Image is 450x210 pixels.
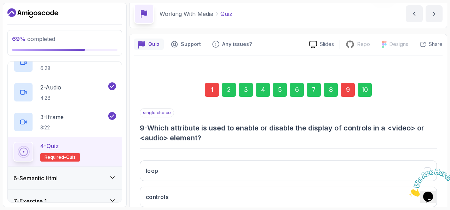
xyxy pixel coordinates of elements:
p: 2 - Audio [40,83,61,92]
h3: 6 - Semantic Html [13,174,58,182]
h3: loop [146,167,158,175]
button: controls [140,187,437,207]
p: Working With Media [160,10,213,18]
div: 5 [273,83,287,97]
button: previous content [406,5,423,22]
p: Quiz [148,41,160,48]
button: next content [426,5,443,22]
p: 6:28 [40,65,63,72]
div: 6 [290,83,304,97]
iframe: chat widget [406,166,450,199]
button: quiz button [134,39,164,50]
p: Designs [390,41,408,48]
span: Required- [45,154,66,160]
button: Feedback button [208,39,256,50]
button: 2-Audio4:28 [13,82,116,102]
div: 2 [222,83,236,97]
button: 6-Semantic Html [8,167,122,189]
div: 9 [341,83,355,97]
p: Repo [357,41,370,48]
div: 7 [307,83,321,97]
p: Slides [320,41,334,48]
button: Support button [167,39,205,50]
button: 4-QuizRequired-quiz [13,142,116,162]
p: Support [181,41,201,48]
button: 1-Videos6:28 [13,53,116,72]
h3: controls [146,193,168,201]
div: 8 [324,83,338,97]
button: loop [140,161,437,181]
p: Share [429,41,443,48]
h3: 7 - Exercise 1 [13,197,47,205]
div: 10 [358,83,372,97]
div: 4 [256,83,270,97]
p: 3 - Iframe [40,113,64,121]
button: Share [414,41,443,48]
p: Any issues? [222,41,252,48]
a: Slides [304,41,340,48]
p: 4 - Quiz [40,142,59,150]
span: 69 % [12,35,26,42]
span: quiz [66,154,76,160]
div: 3 [239,83,253,97]
button: 3-Iframe3:22 [13,112,116,132]
img: Chat attention grabber [3,3,47,31]
p: single choice [140,108,174,117]
p: Quiz [220,10,232,18]
p: 3:22 [40,124,64,131]
h3: 9 - Which attribute is used to enable or disable the display of controls in a <video> or <audio> ... [140,123,437,143]
span: completed [12,35,55,42]
a: Dashboard [7,7,58,19]
p: 4:28 [40,94,61,101]
div: 1 [205,83,219,97]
